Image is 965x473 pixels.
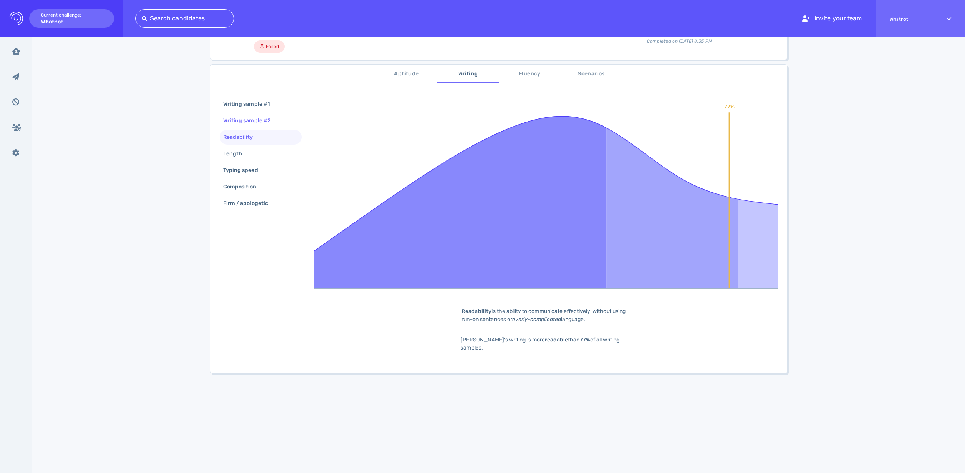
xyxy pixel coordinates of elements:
[512,316,561,323] i: overly-complicated
[462,308,492,315] b: Readability
[266,42,279,51] span: Failed
[381,69,433,79] span: Aptitude
[580,336,590,343] b: 77%
[504,69,556,79] span: Fluency
[222,165,267,176] div: Typing speed
[222,115,280,126] div: Writing sample #2
[724,103,735,110] text: 77%
[222,148,251,159] div: Length
[450,307,642,323] div: is the ability to communicate effectively, without using run-on sentences or language.
[565,69,618,79] span: Scenarios
[222,132,262,143] div: Readability
[890,17,933,22] span: Whatnot
[545,336,568,343] b: readable
[581,32,778,45] div: Completed on [DATE] 8:35 PM
[442,69,494,79] span: Writing
[222,198,277,209] div: Firm / apologetic
[461,336,619,351] span: [PERSON_NAME]'s writing is more than of all writing samples.
[222,98,279,110] div: Writing sample #1
[222,181,266,192] div: Composition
